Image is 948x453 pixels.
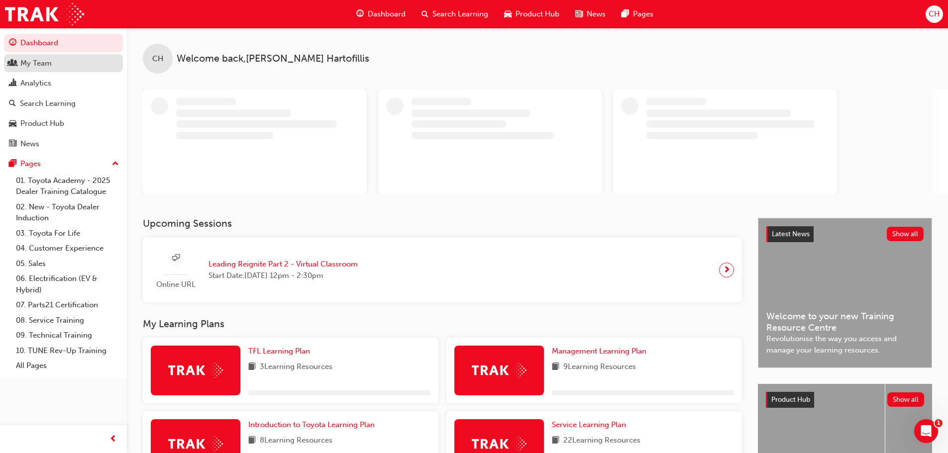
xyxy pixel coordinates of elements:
[248,419,379,431] a: Introduction to Toyota Learning Plan
[12,358,123,373] a: All Pages
[887,392,925,407] button: Show all
[516,8,559,20] span: Product Hub
[414,4,496,24] a: search-iconSearch Learning
[552,346,650,357] a: Management Learning Plan
[929,8,940,20] span: CH
[575,8,583,20] span: news-icon
[177,53,369,65] span: Welcome back , [PERSON_NAME] Hartofillis
[4,114,123,133] a: Product Hub
[20,118,64,129] div: Product Hub
[143,218,742,229] h3: Upcoming Sessions
[766,311,924,333] span: Welcome to your new Training Resource Centre
[12,173,123,199] a: 01. Toyota Academy - 2025 Dealer Training Catalogue
[552,435,559,447] span: book-icon
[766,392,924,408] a: Product HubShow all
[248,420,375,429] span: Introduction to Toyota Learning Plan
[112,158,119,171] span: up-icon
[20,78,51,89] div: Analytics
[563,361,636,373] span: 9 Learning Resources
[20,138,39,150] div: News
[168,436,223,452] img: Trak
[9,79,16,88] span: chart-icon
[563,435,640,447] span: 22 Learning Resources
[209,270,358,281] span: Start Date: [DATE] 12pm - 2:30pm
[421,8,428,20] span: search-icon
[368,8,406,20] span: Dashboard
[496,4,567,24] a: car-iconProduct Hub
[12,271,123,297] a: 06. Electrification (EV & Hybrid)
[472,436,527,452] img: Trak
[432,8,488,20] span: Search Learning
[356,8,364,20] span: guage-icon
[552,347,646,356] span: Management Learning Plan
[552,419,630,431] a: Service Learning Plan
[4,135,123,153] a: News
[9,99,16,108] span: search-icon
[4,155,123,173] button: Pages
[587,8,606,20] span: News
[12,199,123,226] a: 02. New - Toyota Dealer Induction
[209,259,358,270] span: Leading Reignite Part 2 - Virtual Classroom
[248,346,314,357] a: TFL Learning Plan
[4,32,123,155] button: DashboardMy TeamAnalyticsSearch LearningProduct HubNews
[9,119,16,128] span: car-icon
[9,59,16,68] span: people-icon
[552,361,559,373] span: book-icon
[472,362,527,378] img: Trak
[12,256,123,272] a: 05. Sales
[248,435,256,447] span: book-icon
[20,58,52,69] div: My Team
[914,419,938,443] iframe: Intercom live chat
[567,4,614,24] a: news-iconNews
[12,226,123,241] a: 03. Toyota For Life
[248,347,310,356] span: TFL Learning Plan
[12,241,123,256] a: 04. Customer Experience
[168,362,223,378] img: Trak
[151,279,201,290] span: Online URL
[887,227,924,241] button: Show all
[260,361,332,373] span: 3 Learning Resources
[4,94,123,113] a: Search Learning
[935,419,943,427] span: 1
[4,74,123,92] a: Analytics
[348,4,414,24] a: guage-iconDashboard
[5,3,84,25] img: Trak
[622,8,629,20] span: pages-icon
[12,343,123,359] a: 10. TUNE Rev-Up Training
[723,263,731,277] span: next-icon
[9,160,16,169] span: pages-icon
[758,218,932,368] a: Latest NewsShow allWelcome to your new Training Resource CentreRevolutionise the way you access a...
[766,226,924,242] a: Latest NewsShow all
[9,140,16,149] span: news-icon
[771,395,810,404] span: Product Hub
[152,53,163,65] span: CH
[772,230,810,238] span: Latest News
[12,328,123,343] a: 09. Technical Training
[109,433,117,446] span: prev-icon
[172,252,180,265] span: sessionType_ONLINE_URL-icon
[4,34,123,52] a: Dashboard
[143,318,742,330] h3: My Learning Plans
[20,158,41,170] div: Pages
[151,245,734,294] a: Online URLLeading Reignite Part 2 - Virtual ClassroomStart Date:[DATE] 12pm - 2:30pm
[4,54,123,73] a: My Team
[12,297,123,313] a: 07. Parts21 Certification
[12,313,123,328] a: 08. Service Training
[20,98,76,109] div: Search Learning
[260,435,332,447] span: 8 Learning Resources
[9,39,16,48] span: guage-icon
[504,8,512,20] span: car-icon
[248,361,256,373] span: book-icon
[614,4,661,24] a: pages-iconPages
[552,420,626,429] span: Service Learning Plan
[633,8,653,20] span: Pages
[926,5,943,23] button: CH
[766,333,924,356] span: Revolutionise the way you access and manage your learning resources.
